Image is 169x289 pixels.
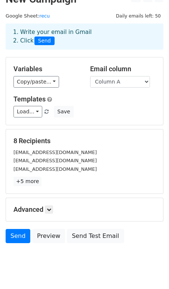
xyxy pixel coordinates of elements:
a: Send Test Email [67,229,124,243]
small: [EMAIL_ADDRESS][DOMAIN_NAME] [13,158,97,163]
a: Send [6,229,30,243]
a: +5 more [13,177,42,186]
span: Daily emails left: 50 [113,12,163,20]
button: Save [54,106,73,117]
a: Copy/paste... [13,76,59,88]
a: Load... [13,106,42,117]
iframe: Chat Widget [132,253,169,289]
h5: Advanced [13,205,156,214]
div: 1. Write your email in Gmail 2. Click [7,28,162,45]
a: Preview [32,229,65,243]
small: [EMAIL_ADDRESS][DOMAIN_NAME] [13,166,97,172]
a: recu [39,13,50,19]
a: Templates [13,95,46,103]
small: [EMAIL_ADDRESS][DOMAIN_NAME] [13,150,97,155]
a: Daily emails left: 50 [113,13,163,19]
h5: 8 Recipients [13,137,156,145]
h5: Variables [13,65,79,73]
h5: Email column [90,65,156,73]
span: Send [34,37,55,45]
small: Google Sheet: [6,13,50,19]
